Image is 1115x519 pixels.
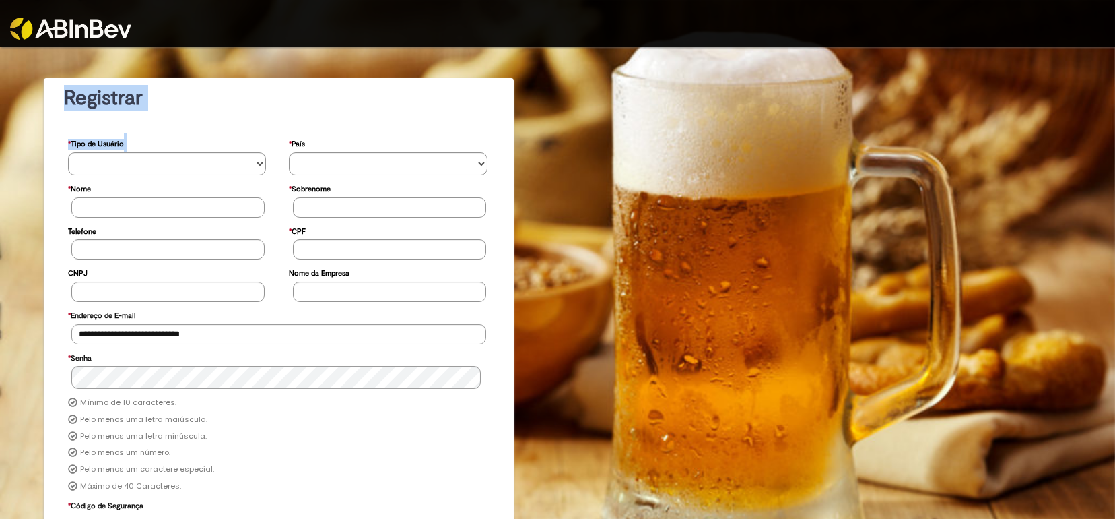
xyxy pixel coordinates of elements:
[80,431,207,442] label: Pelo menos uma letra minúscula.
[64,87,494,109] h1: Registrar
[68,305,135,324] label: Endereço de E-mail
[80,398,176,408] label: Mínimo de 10 caracteres.
[289,262,349,282] label: Nome da Empresa
[80,481,181,492] label: Máximo de 40 Caracteres.
[289,178,331,197] label: Sobrenome
[68,178,91,197] label: Nome
[68,262,88,282] label: CNPJ
[80,415,207,425] label: Pelo menos uma letra maiúscula.
[68,347,92,367] label: Senha
[68,495,143,514] label: Código de Segurança
[80,448,170,458] label: Pelo menos um número.
[289,133,305,152] label: País
[80,464,214,475] label: Pelo menos um caractere especial.
[68,220,96,240] label: Telefone
[289,220,306,240] label: CPF
[68,133,124,152] label: Tipo de Usuário
[10,18,131,40] img: ABInbev-white.png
